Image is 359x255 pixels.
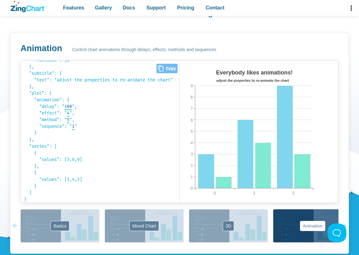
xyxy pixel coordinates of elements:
span: 5 [67,117,69,122]
span: 100 [64,104,72,109]
span: Gallery [95,3,112,12]
code: { "type": "bar", "title": { "text": "Everybody likes animations!", "fontSize": 18 }, "subtitle": ... [24,30,176,166]
button: Animation [273,209,352,242]
h3: Animation [21,43,62,54]
span: Features [63,3,84,12]
span: Control chart animations through delays, effects, methods and sequences [72,46,216,54]
a: ZingChart Logo. Click to return to the homepage [11,1,46,12]
span: Contact [206,3,225,12]
iframe: Toggle Customer Support [327,223,346,242]
span: 4 [67,110,69,116]
button: Basics [21,209,99,242]
span: Support [146,3,166,12]
span: Docs [123,3,135,12]
button: 3D [189,209,268,242]
span: 1 [72,124,74,129]
span: Pricing [177,3,194,12]
button: Mixed Chart [105,209,184,242]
